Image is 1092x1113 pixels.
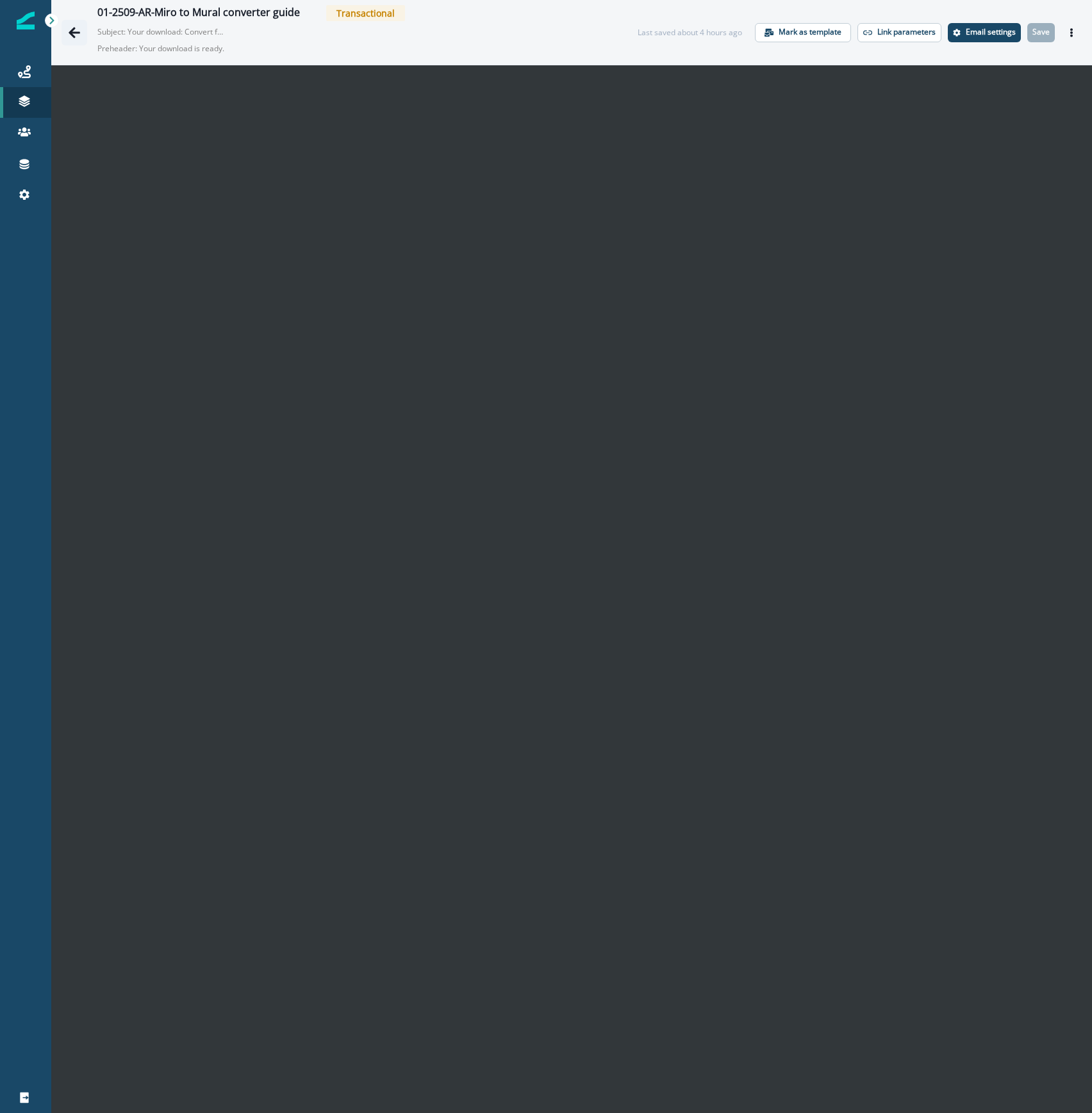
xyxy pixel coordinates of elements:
[755,23,851,42] button: Mark as template
[966,28,1016,37] p: Email settings
[877,28,936,37] p: Link parameters
[1032,28,1050,37] p: Save
[97,6,300,20] div: 01-2509-AR-Miro to Mural converter guide
[97,21,226,38] p: Subject: Your download: Convert from Miro to Mural guide
[97,38,418,60] p: Preheader: Your download is ready.
[62,20,87,45] button: Go back
[638,27,742,38] div: Last saved about 4 hours ago
[857,23,941,42] button: Link parameters
[779,28,841,37] p: Mark as template
[17,12,35,29] img: Inflection
[326,5,405,21] span: Transactional
[1061,23,1082,42] button: Actions
[948,23,1021,42] button: Settings
[1027,23,1055,42] button: Save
